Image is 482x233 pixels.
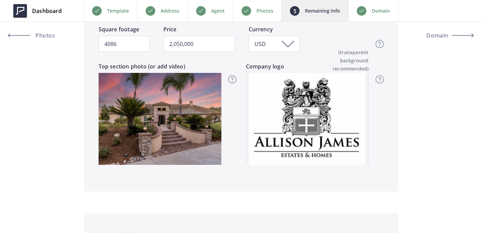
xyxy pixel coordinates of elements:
[309,48,369,73] span: (transparent background recommended)
[161,7,179,15] p: Address
[8,27,70,44] a: Photos
[246,62,369,73] label: Company logo
[32,7,62,15] span: Dashboard
[99,62,221,73] label: Top section photo (or add video)
[99,36,150,52] input: 4,600
[8,1,67,21] a: Dashboard
[228,75,236,83] img: question
[211,7,225,15] p: Agent
[376,40,384,48] img: question
[107,7,129,15] p: Template
[34,33,55,38] span: Photos
[254,40,267,48] span: USD
[257,7,273,15] p: Photos
[249,25,300,36] label: Currency
[372,7,390,15] p: Domain
[376,75,384,83] img: question
[163,36,235,52] input: 1,600,000
[163,25,235,36] label: Price
[305,7,340,15] p: Remaining info
[426,33,448,38] span: Domain
[99,25,150,36] label: Square footage
[412,27,474,44] button: Domain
